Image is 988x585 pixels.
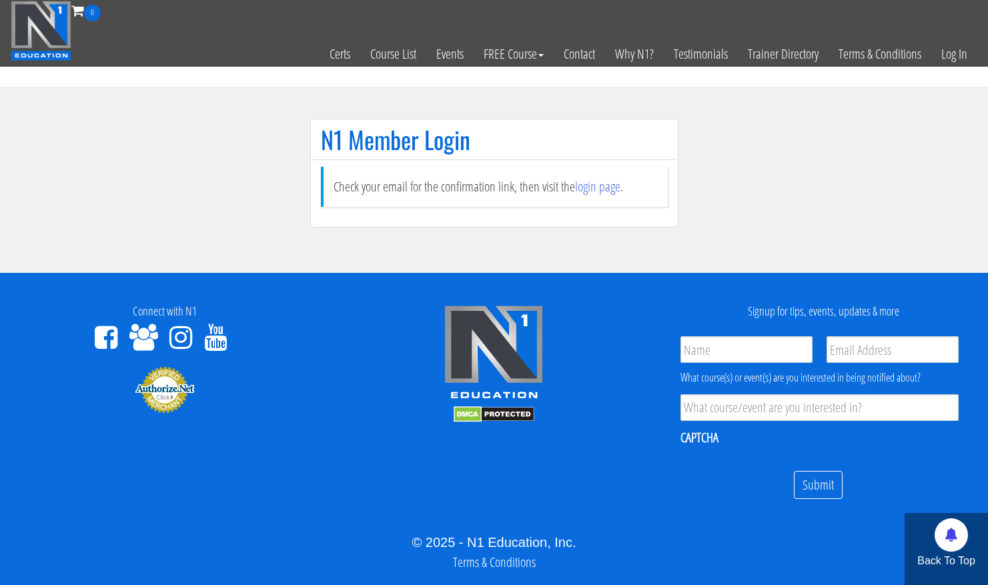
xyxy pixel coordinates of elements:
a: Trainer Directory [738,21,829,87]
a: FREE Course [474,21,554,87]
input: Name [680,336,813,363]
a: Log In [931,21,977,87]
h1: N1 Member Login [321,126,668,153]
img: n1-education [11,1,71,61]
h4: Signup for tips, events, updates & more [668,305,978,318]
span: 0 [84,5,101,21]
input: Submit [794,471,843,500]
a: 0 [71,1,101,19]
input: Email Address [827,336,959,363]
a: Course List [360,21,426,87]
a: Certs [320,21,360,87]
label: CAPTCHA [680,429,718,446]
a: Terms & Conditions [829,21,931,87]
input: What course/event are you interested in? [680,394,959,421]
a: Terms & Conditions [453,553,536,571]
img: n1-edu-logo [444,305,544,404]
div: What course(s) or event(s) are you interested in being notified about? [680,370,959,386]
h4: Connect with N1 [10,305,320,318]
li: Check your email for the confirmation link, then visit the . [321,167,668,207]
div: © 2025 - N1 Education, Inc. [10,532,978,552]
p: Back To Top [905,553,988,569]
a: Why N1? [605,21,664,87]
img: DMCA.com Protection Status [454,406,534,422]
a: Testimonials [664,21,738,87]
a: Events [426,21,474,87]
a: login page [575,177,620,195]
img: Authorize.Net Merchant - Click to Verify [135,366,195,414]
a: Contact [554,21,605,87]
